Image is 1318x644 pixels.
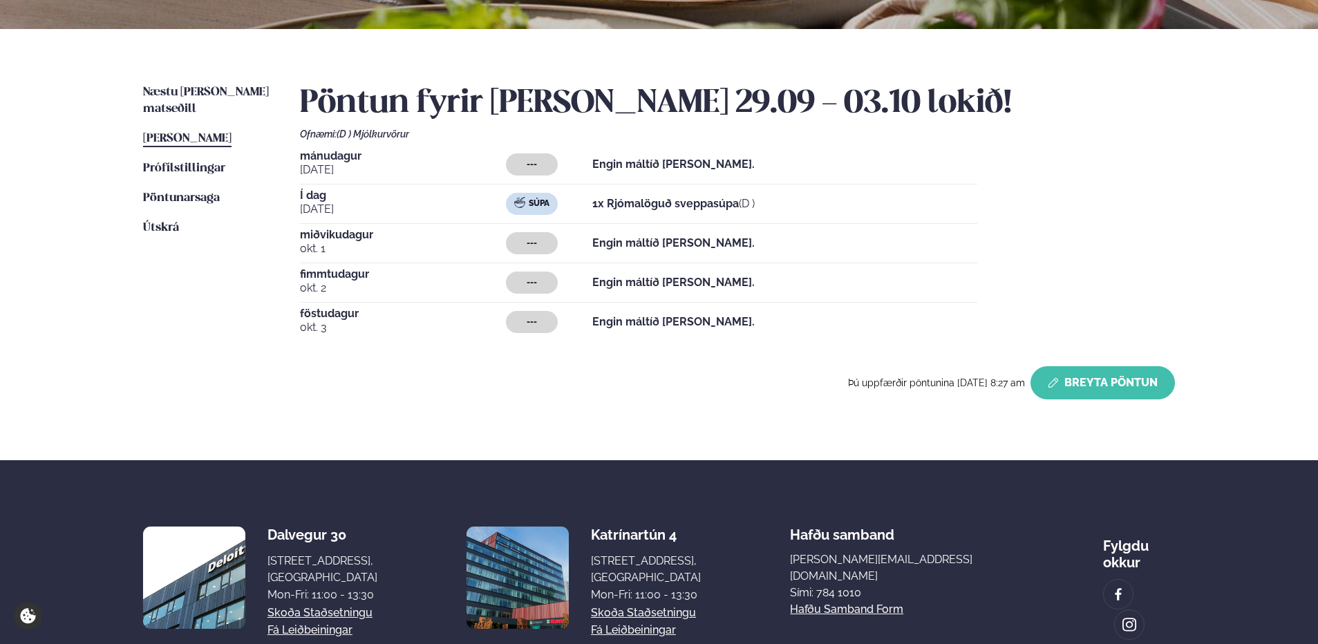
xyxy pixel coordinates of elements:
[790,551,1014,585] a: [PERSON_NAME][EMAIL_ADDRESS][DOMAIN_NAME]
[267,587,377,603] div: Mon-Fri: 11:00 - 13:30
[527,238,537,249] span: ---
[143,133,232,144] span: [PERSON_NAME]
[267,527,377,543] div: Dalvegur 30
[527,277,537,288] span: ---
[848,377,1025,388] span: Þú uppfærðir pöntunina [DATE] 8:27 am
[527,316,537,328] span: ---
[591,622,676,638] a: Fá leiðbeiningar
[591,553,701,586] div: [STREET_ADDRESS], [GEOGRAPHIC_DATA]
[267,553,377,586] div: [STREET_ADDRESS], [GEOGRAPHIC_DATA]
[300,280,506,296] span: okt. 2
[514,197,525,208] img: soup.svg
[300,201,506,218] span: [DATE]
[1115,610,1144,639] a: image alt
[591,605,696,621] a: Skoða staðsetningu
[337,129,409,140] span: (D ) Mjólkurvörur
[1122,617,1137,633] img: image alt
[1111,587,1126,603] img: image alt
[592,315,755,328] strong: Engin máltíð [PERSON_NAME].
[300,129,1175,140] div: Ofnæmi:
[267,605,373,621] a: Skoða staðsetningu
[591,527,701,543] div: Katrínartún 4
[143,160,225,177] a: Prófílstillingar
[300,319,506,336] span: okt. 3
[300,190,506,201] span: Í dag
[143,192,220,204] span: Pöntunarsaga
[1103,527,1175,571] div: Fylgdu okkur
[300,308,506,319] span: föstudagur
[592,276,755,289] strong: Engin máltíð [PERSON_NAME].
[300,84,1175,123] h2: Pöntun fyrir [PERSON_NAME] 29.09 - 03.10 lokið!
[300,240,506,257] span: okt. 1
[592,158,755,171] strong: Engin máltíð [PERSON_NAME].
[267,622,352,638] a: Fá leiðbeiningar
[1104,580,1133,609] a: image alt
[592,236,755,249] strong: Engin máltíð [PERSON_NAME].
[143,527,245,629] img: image alt
[14,602,42,630] a: Cookie settings
[1030,366,1175,399] button: Breyta Pöntun
[527,159,537,170] span: ---
[467,527,569,629] img: image alt
[529,198,549,209] span: Súpa
[143,131,232,147] a: [PERSON_NAME]
[592,197,739,210] strong: 1x Rjómalöguð sveppasúpa
[300,162,506,178] span: [DATE]
[143,190,220,207] a: Pöntunarsaga
[143,220,179,236] a: Útskrá
[592,196,755,212] p: (D )
[790,515,894,543] span: Hafðu samband
[143,84,272,117] a: Næstu [PERSON_NAME] matseðill
[300,269,506,280] span: fimmtudagur
[143,162,225,174] span: Prófílstillingar
[143,86,269,115] span: Næstu [PERSON_NAME] matseðill
[790,601,903,618] a: Hafðu samband form
[300,229,506,240] span: miðvikudagur
[300,151,506,162] span: mánudagur
[790,585,1014,601] p: Sími: 784 1010
[591,587,701,603] div: Mon-Fri: 11:00 - 13:30
[143,222,179,234] span: Útskrá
